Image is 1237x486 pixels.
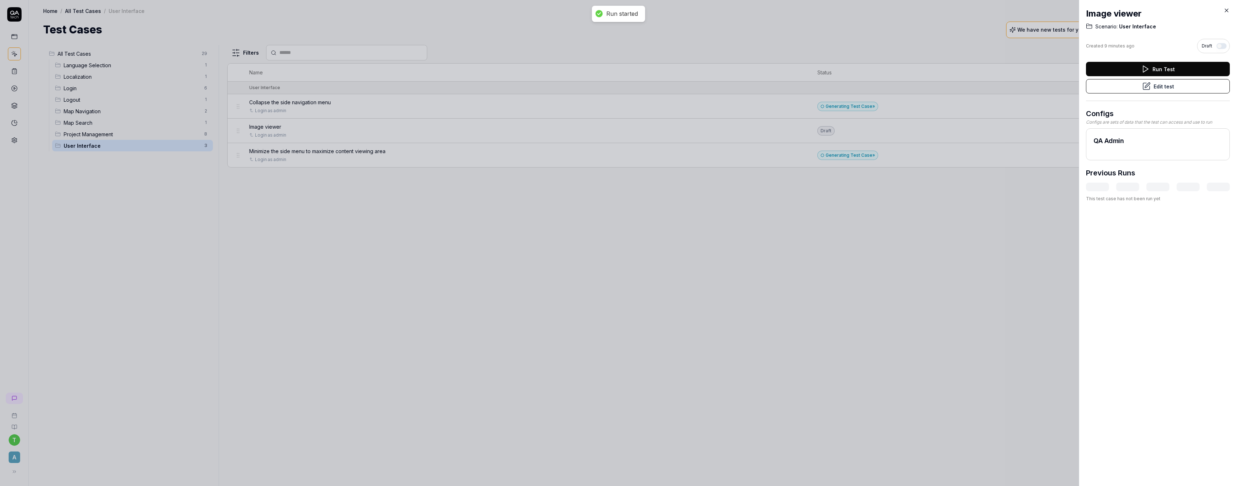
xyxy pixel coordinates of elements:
div: This test case has not been run yet [1086,196,1230,202]
button: Run Test [1086,62,1230,76]
h3: Previous Runs [1086,168,1135,178]
span: Scenario: [1095,23,1118,30]
div: Configs are sets of data that the test can access and use to run [1086,119,1230,125]
div: Created [1086,43,1135,49]
time: 9 minutes ago [1104,43,1135,49]
span: Draft [1202,43,1212,49]
button: Edit test [1086,79,1230,93]
h2: QA Admin [1094,136,1222,146]
span: User Interface [1118,23,1156,30]
h2: Image viewer [1086,7,1230,20]
h3: Configs [1086,108,1230,119]
div: Run started [606,10,638,18]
